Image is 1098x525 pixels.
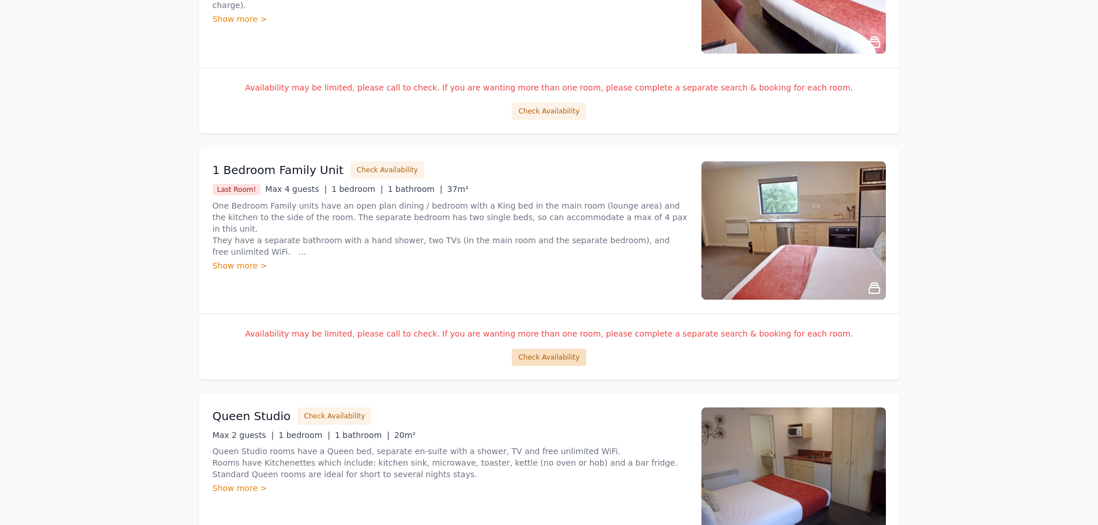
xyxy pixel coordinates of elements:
[512,103,586,120] button: Check Availability
[213,260,688,271] div: Show more >
[297,407,371,425] button: Check Availability
[335,430,390,440] span: 1 bathroom |
[213,430,274,440] span: Max 2 guests |
[213,82,886,93] p: Availability may be limited, please call to check. If you are wanting more than one room, please ...
[213,184,261,195] span: Last Room!
[512,349,586,366] button: Check Availability
[213,162,344,178] h3: 1 Bedroom Family Unit
[213,482,688,494] div: Show more >
[447,184,469,194] span: 37m²
[394,430,416,440] span: 20m²
[213,408,291,424] h3: Queen Studio
[213,13,688,25] div: Show more >
[213,328,886,339] p: Availability may be limited, please call to check. If you are wanting more than one room, please ...
[265,184,327,194] span: Max 4 guests |
[388,184,443,194] span: 1 bathroom |
[331,184,383,194] span: 1 bedroom |
[213,445,688,480] p: Queen Studio rooms have a Queen bed, separate en-suite with a shower, TV and free unlimited WiFi....
[278,430,330,440] span: 1 bedroom |
[350,161,424,179] button: Check Availability
[213,200,688,258] p: One Bedroom Family units have an open plan dining / bedroom with a King bed in the main room (lou...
